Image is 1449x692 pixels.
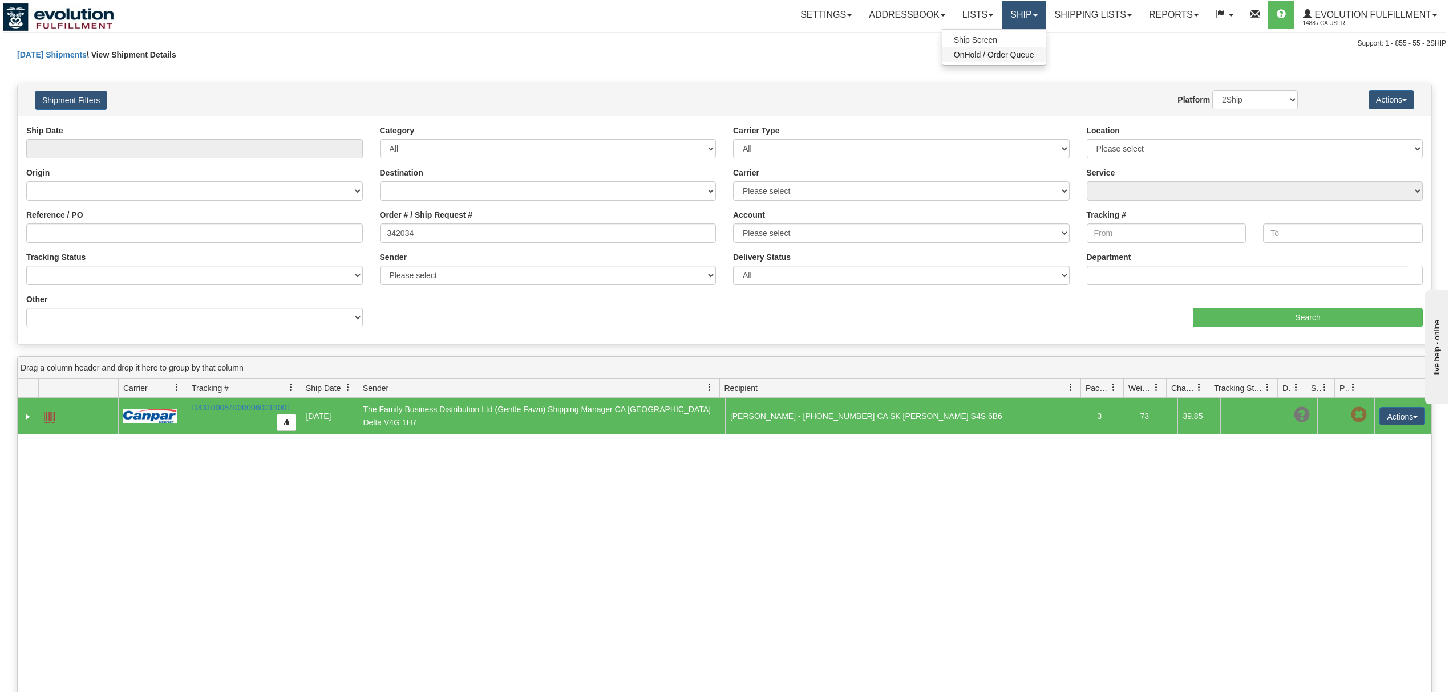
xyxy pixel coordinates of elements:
[733,209,765,221] label: Account
[1263,223,1423,243] input: To
[954,1,1002,29] a: Lists
[9,10,106,18] div: live help - online
[1087,209,1126,221] label: Tracking #
[942,47,1046,62] a: OnHold / Order Queue
[724,382,758,394] span: Recipient
[338,378,358,397] a: Ship Date filter column settings
[733,251,791,263] label: Delivery Status
[1171,382,1195,394] span: Charge
[1214,382,1264,394] span: Tracking Status
[87,50,176,59] span: \ View Shipment Details
[1258,378,1277,397] a: Tracking Status filter column settings
[277,414,296,431] button: Copy to clipboard
[733,125,779,136] label: Carrier Type
[1379,407,1425,425] button: Actions
[1189,378,1209,397] a: Charge filter column settings
[1087,223,1246,243] input: From
[1140,1,1207,29] a: Reports
[192,403,291,412] a: D431000840000060019001
[1002,1,1046,29] a: Ship
[380,209,473,221] label: Order # / Ship Request #
[1294,1,1446,29] a: Evolution Fulfillment 1488 / CA User
[954,35,997,44] span: Ship Screen
[1423,288,1448,404] iframe: chat widget
[733,167,759,178] label: Carrier
[1128,382,1152,394] span: Weight
[123,382,148,394] span: Carrier
[192,382,229,394] span: Tracking #
[1193,308,1423,327] input: Search
[1282,382,1292,394] span: Delivery Status
[35,91,107,110] button: Shipment Filters
[26,209,83,221] label: Reference / PO
[942,32,1046,47] a: Ship Screen
[26,125,63,136] label: Ship Date
[17,50,87,59] a: [DATE] Shipments
[1286,378,1306,397] a: Delivery Status filter column settings
[380,125,415,136] label: Category
[1087,125,1120,136] label: Location
[792,1,860,29] a: Settings
[1311,382,1321,394] span: Shipment Issues
[26,294,47,305] label: Other
[1104,378,1123,397] a: Packages filter column settings
[26,251,86,263] label: Tracking Status
[1351,407,1367,423] span: Pickup Not Assigned
[1087,167,1115,178] label: Service
[700,378,719,397] a: Sender filter column settings
[1147,378,1166,397] a: Weight filter column settings
[1135,398,1177,434] td: 73
[167,378,187,397] a: Carrier filter column settings
[1177,398,1220,434] td: 39.85
[306,382,341,394] span: Ship Date
[123,409,177,423] img: 14 - Canpar
[301,398,358,434] td: [DATE]
[1177,94,1210,105] label: Platform
[1092,398,1135,434] td: 3
[1087,251,1131,263] label: Department
[1369,90,1414,109] button: Actions
[281,378,301,397] a: Tracking # filter column settings
[725,398,1092,434] td: [PERSON_NAME] - [PHONE_NUMBER] CA SK [PERSON_NAME] S4S 6B6
[358,398,725,434] td: The Family Business Distribution Ltd (Gentle Fawn) Shipping Manager CA [GEOGRAPHIC_DATA] Delta V4...
[380,251,407,263] label: Sender
[26,167,50,178] label: Origin
[3,3,114,31] img: logo1488.jpg
[380,167,423,178] label: Destination
[1061,378,1080,397] a: Recipient filter column settings
[1339,382,1349,394] span: Pickup Status
[1046,1,1140,29] a: Shipping lists
[1315,378,1334,397] a: Shipment Issues filter column settings
[44,406,55,425] a: Label
[1303,18,1389,29] span: 1488 / CA User
[1086,382,1110,394] span: Packages
[3,39,1446,48] div: Support: 1 - 855 - 55 - 2SHIP
[1312,10,1431,19] span: Evolution Fulfillment
[22,411,34,422] a: Expand
[954,50,1034,59] span: OnHold / Order Queue
[860,1,954,29] a: Addressbook
[1343,378,1363,397] a: Pickup Status filter column settings
[18,357,1431,379] div: grid grouping header
[363,382,388,394] span: Sender
[1294,407,1310,423] span: Unknown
